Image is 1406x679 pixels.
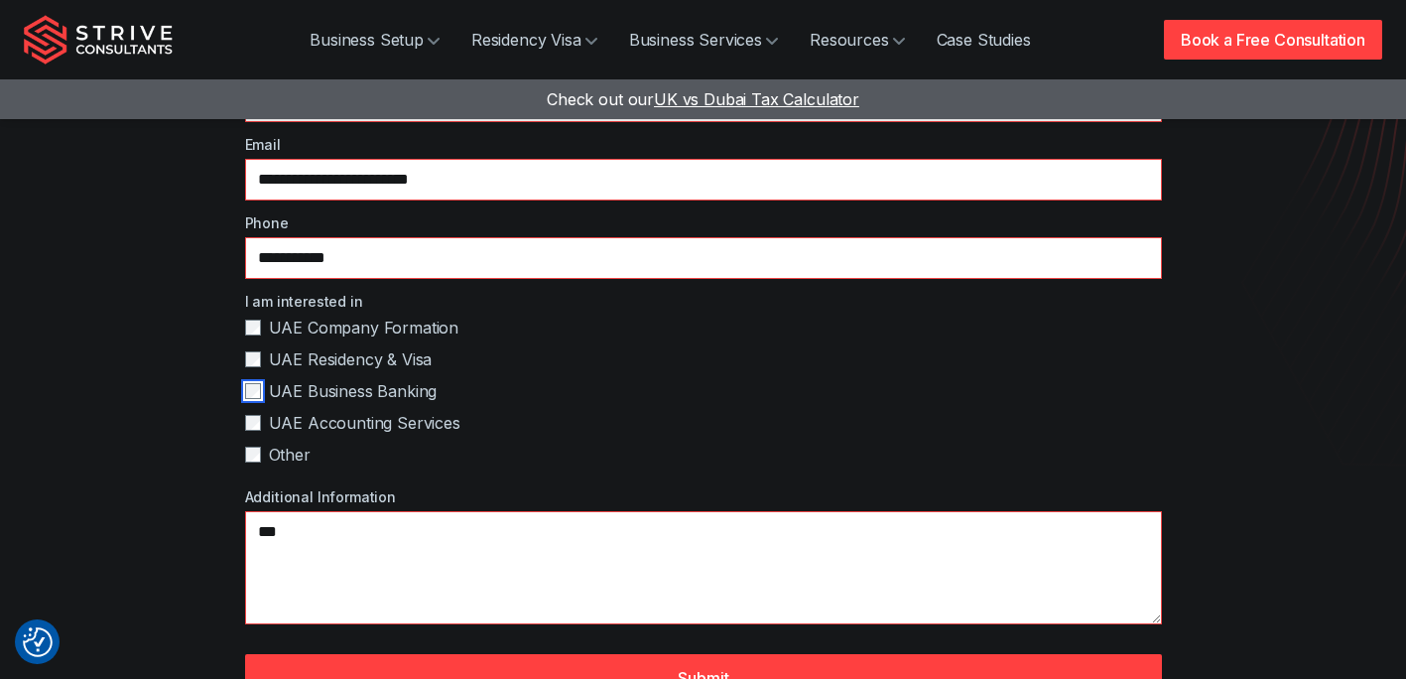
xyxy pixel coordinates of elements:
[245,351,261,367] input: UAE Residency & Visa
[1164,20,1382,60] a: Book a Free Consultation
[613,20,794,60] a: Business Services
[294,20,455,60] a: Business Setup
[245,134,1162,155] label: Email
[245,486,1162,507] label: Additional Information
[269,443,311,467] span: Other
[794,20,921,60] a: Resources
[547,89,859,109] a: Check out ourUK vs Dubai Tax Calculator
[269,379,438,403] span: UAE Business Banking
[245,383,261,399] input: UAE Business Banking
[269,347,433,371] span: UAE Residency & Visa
[269,411,460,435] span: UAE Accounting Services
[23,627,53,657] button: Consent Preferences
[654,89,859,109] span: UK vs Dubai Tax Calculator
[24,15,173,65] img: Strive Consultants
[245,320,261,336] input: UAE Company Formation
[455,20,613,60] a: Residency Visa
[921,20,1047,60] a: Case Studies
[269,316,459,339] span: UAE Company Formation
[23,627,53,657] img: Revisit consent button
[245,415,261,431] input: UAE Accounting Services
[245,212,1162,233] label: Phone
[245,291,1162,312] label: I am interested in
[245,447,261,463] input: Other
